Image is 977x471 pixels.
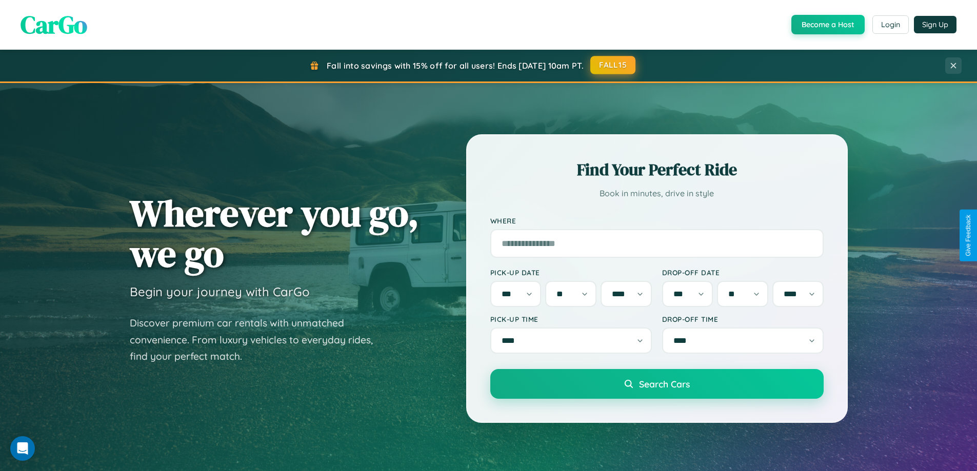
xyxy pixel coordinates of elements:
h2: Find Your Perfect Ride [490,158,824,181]
span: CarGo [21,8,87,42]
label: Drop-off Date [662,268,824,277]
label: Drop-off Time [662,315,824,323]
span: Search Cars [639,378,690,390]
label: Pick-up Date [490,268,652,277]
button: Become a Host [791,15,865,34]
span: Fall into savings with 15% off for all users! Ends [DATE] 10am PT. [327,60,584,71]
label: Where [490,216,824,225]
button: FALL15 [590,56,635,74]
h1: Wherever you go, we go [130,193,419,274]
div: Open Intercom Messenger [10,436,35,461]
p: Discover premium car rentals with unmatched convenience. From luxury vehicles to everyday rides, ... [130,315,386,365]
h3: Begin your journey with CarGo [130,284,310,299]
p: Book in minutes, drive in style [490,186,824,201]
button: Search Cars [490,369,824,399]
button: Sign Up [914,16,956,33]
label: Pick-up Time [490,315,652,323]
div: Give Feedback [965,215,972,256]
button: Login [872,15,909,34]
